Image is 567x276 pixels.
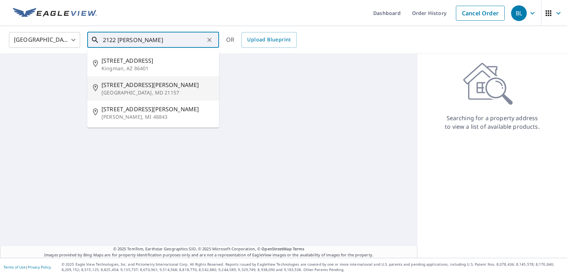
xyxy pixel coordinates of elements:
a: Terms of Use [4,265,26,270]
span: Upload Blueprint [247,35,291,44]
p: [GEOGRAPHIC_DATA], MD 21157 [102,89,213,96]
input: Search by address or latitude-longitude [103,30,204,50]
p: [PERSON_NAME], MI 48843 [102,113,213,121]
a: Privacy Policy [28,265,51,270]
span: [STREET_ADDRESS][PERSON_NAME] [102,81,213,89]
div: [GEOGRAPHIC_DATA] [9,30,80,50]
p: | [4,265,51,269]
button: Clear [204,35,214,45]
img: EV Logo [13,8,97,19]
span: © 2025 TomTom, Earthstar Geographics SIO, © 2025 Microsoft Corporation, © [113,246,305,252]
a: Terms [293,246,305,251]
span: [STREET_ADDRESS][PERSON_NAME] [102,105,213,113]
p: Kingman, AZ 86401 [102,65,213,72]
div: BL [511,5,527,21]
p: Searching for a property address to view a list of available products. [444,114,540,131]
p: © 2025 Eagle View Technologies, Inc. and Pictometry International Corp. All Rights Reserved. Repo... [62,262,563,272]
div: OR [226,32,297,48]
span: [STREET_ADDRESS] [102,56,213,65]
a: Cancel Order [456,6,505,21]
a: OpenStreetMap [261,246,291,251]
a: Upload Blueprint [241,32,296,48]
